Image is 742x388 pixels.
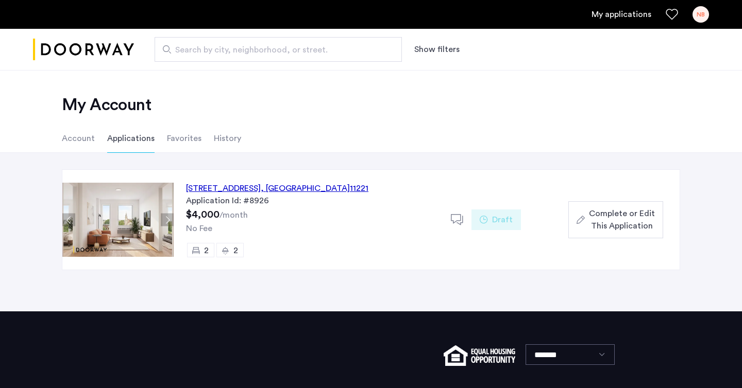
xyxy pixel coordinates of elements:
button: Previous apartment [62,214,75,226]
a: Favorites [666,8,678,21]
a: Cazamio logo [33,30,134,69]
img: equal-housing.png [444,345,515,366]
li: History [214,124,241,153]
sub: /month [220,211,248,219]
li: Favorites [167,124,201,153]
li: Account [62,124,95,153]
span: No Fee [186,224,212,233]
div: NB [693,6,709,23]
h2: My Account [62,95,680,115]
a: My application [592,8,651,21]
span: Draft [492,214,513,226]
span: 2 [233,246,238,255]
img: Apartment photo [62,183,174,257]
select: Language select [526,344,615,365]
div: [STREET_ADDRESS] 11221 [186,182,368,195]
div: Application Id: #8926 [186,195,439,207]
button: Next apartment [161,214,174,226]
li: Applications [107,124,155,153]
img: logo [33,30,134,69]
span: 2 [204,246,209,255]
button: button [568,201,663,238]
span: $4,000 [186,209,220,220]
span: , [GEOGRAPHIC_DATA] [261,184,350,192]
input: Apartment Search [155,37,402,62]
button: Show or hide filters [414,43,460,56]
span: Search by city, neighborhood, or street. [175,44,373,56]
span: Complete or Edit This Application [589,207,655,232]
